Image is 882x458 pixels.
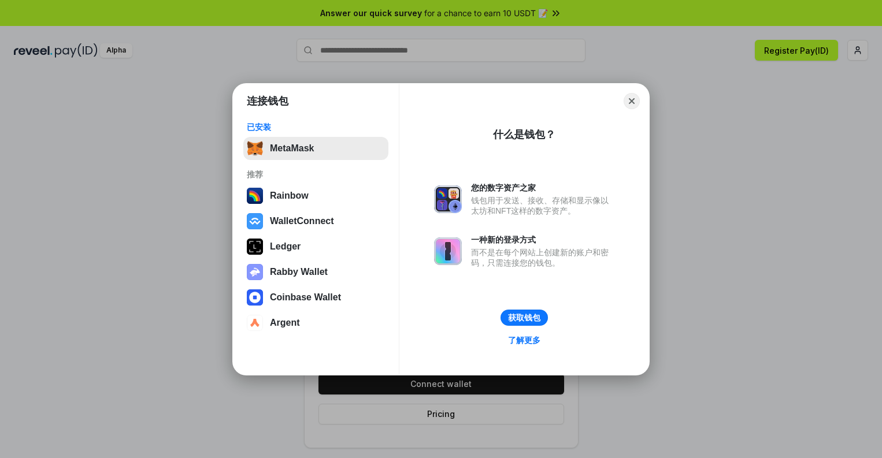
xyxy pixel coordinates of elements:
img: svg+xml,%3Csvg%20xmlns%3D%22http%3A%2F%2Fwww.w3.org%2F2000%2Fsvg%22%20fill%3D%22none%22%20viewBox... [247,264,263,280]
img: svg+xml,%3Csvg%20width%3D%2228%22%20height%3D%2228%22%20viewBox%3D%220%200%2028%2028%22%20fill%3D... [247,213,263,229]
div: Coinbase Wallet [270,292,341,303]
button: Ledger [243,235,388,258]
img: svg+xml,%3Csvg%20width%3D%2228%22%20height%3D%2228%22%20viewBox%3D%220%200%2028%2028%22%20fill%3D... [247,315,263,331]
div: Rabby Wallet [270,267,328,277]
div: 什么是钱包？ [493,128,555,142]
h1: 连接钱包 [247,94,288,108]
img: svg+xml,%3Csvg%20xmlns%3D%22http%3A%2F%2Fwww.w3.org%2F2000%2Fsvg%22%20fill%3D%22none%22%20viewBox... [434,185,462,213]
button: Rainbow [243,184,388,207]
button: Coinbase Wallet [243,286,388,309]
div: 获取钱包 [508,312,540,323]
div: 已安装 [247,122,385,132]
button: Rabby Wallet [243,260,388,284]
div: 一种新的登录方式 [471,234,614,245]
img: svg+xml,%3Csvg%20xmlns%3D%22http%3A%2F%2Fwww.w3.org%2F2000%2Fsvg%22%20fill%3D%22none%22%20viewBox... [434,237,462,265]
button: Close [624,93,640,109]
img: svg+xml,%3Csvg%20width%3D%2228%22%20height%3D%2228%22%20viewBox%3D%220%200%2028%2028%22%20fill%3D... [247,289,263,306]
img: svg+xml,%3Csvg%20xmlns%3D%22http%3A%2F%2Fwww.w3.org%2F2000%2Fsvg%22%20width%3D%2228%22%20height%3... [247,239,263,255]
div: Ledger [270,241,301,252]
div: 钱包用于发送、接收、存储和显示像以太坊和NFT这样的数字资产。 [471,195,614,216]
button: Argent [243,311,388,334]
div: WalletConnect [270,216,334,226]
div: 而不是在每个网站上创建新的账户和密码，只需连接您的钱包。 [471,247,614,268]
div: Rainbow [270,191,309,201]
button: 获取钱包 [501,310,548,326]
img: svg+xml,%3Csvg%20fill%3D%22none%22%20height%3D%2233%22%20viewBox%3D%220%200%2035%2033%22%20width%... [247,140,263,157]
div: 了解更多 [508,335,540,345]
div: MetaMask [270,143,314,154]
button: WalletConnect [243,210,388,233]
button: MetaMask [243,137,388,160]
img: svg+xml,%3Csvg%20width%3D%22120%22%20height%3D%22120%22%20viewBox%3D%220%200%20120%20120%22%20fil... [247,188,263,204]
div: 推荐 [247,169,385,180]
a: 了解更多 [501,333,547,348]
div: 您的数字资产之家 [471,183,614,193]
div: Argent [270,318,300,328]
